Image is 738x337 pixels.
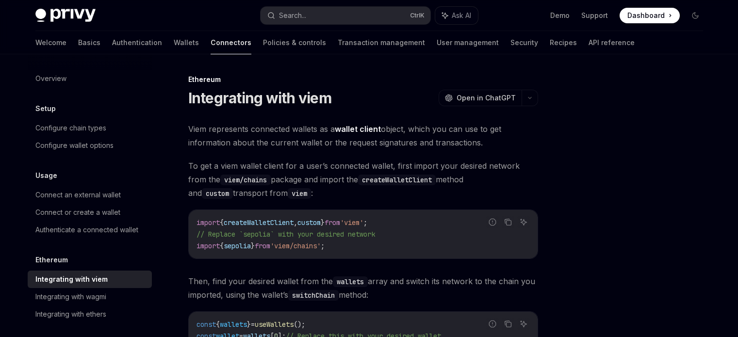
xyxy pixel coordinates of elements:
[211,31,251,54] a: Connectors
[35,140,114,151] div: Configure wallet options
[486,216,499,228] button: Report incorrect code
[28,186,152,204] a: Connect an external wallet
[78,31,100,54] a: Basics
[325,218,340,227] span: from
[28,204,152,221] a: Connect or create a wallet
[294,218,297,227] span: ,
[333,276,368,287] code: wallets
[410,12,425,19] span: Ctrl K
[437,31,499,54] a: User management
[35,73,66,84] div: Overview
[28,137,152,154] a: Configure wallet options
[202,188,233,199] code: custom
[35,189,121,201] div: Connect an external wallet
[263,31,326,54] a: Policies & controls
[216,320,220,329] span: {
[452,11,471,20] span: Ask AI
[279,10,306,21] div: Search...
[502,216,514,228] button: Copy the contents from the code block
[321,241,325,250] span: ;
[188,75,538,84] div: Ethereum
[435,7,478,24] button: Ask AI
[224,241,251,250] span: sepolia
[620,8,680,23] a: Dashboard
[188,274,538,302] span: Then, find your desired wallet from the array and switch its network to the chain you imported, u...
[294,320,305,329] span: ();
[220,241,224,250] span: {
[197,320,216,329] span: const
[28,221,152,239] a: Authenticate a connected wallet
[550,11,570,20] a: Demo
[112,31,162,54] a: Authentication
[255,241,270,250] span: from
[174,31,199,54] a: Wallets
[358,175,436,185] code: createWalletClient
[288,290,339,301] code: switchChain
[517,216,530,228] button: Ask AI
[589,31,635,54] a: API reference
[197,230,375,239] span: // Replace `sepolia` with your desired network
[251,241,255,250] span: }
[224,218,294,227] span: createWalletClient
[35,31,66,54] a: Welcome
[270,241,321,250] span: 'viem/chains'
[220,175,271,185] code: viem/chains
[581,11,608,20] a: Support
[502,318,514,330] button: Copy the contents from the code block
[363,218,367,227] span: ;
[439,90,522,106] button: Open in ChatGPT
[510,31,538,54] a: Security
[35,224,138,236] div: Authenticate a connected wallet
[288,188,311,199] code: viem
[35,207,120,218] div: Connect or create a wallet
[28,70,152,87] a: Overview
[517,318,530,330] button: Ask AI
[297,218,321,227] span: custom
[338,31,425,54] a: Transaction management
[261,7,430,24] button: Search...CtrlK
[335,124,381,134] a: wallet client
[35,170,57,181] h5: Usage
[35,308,106,320] div: Integrating with ethers
[220,320,247,329] span: wallets
[28,271,152,288] a: Integrating with viem
[28,119,152,137] a: Configure chain types
[247,320,251,329] span: }
[321,218,325,227] span: }
[35,122,106,134] div: Configure chain types
[188,159,538,200] span: To get a viem wallet client for a user’s connected wallet, first import your desired network from...
[251,320,255,329] span: =
[255,320,294,329] span: useWallets
[35,9,96,22] img: dark logo
[188,122,538,149] span: Viem represents connected wallets as a object, which you can use to get information about the cur...
[28,305,152,323] a: Integrating with ethers
[35,103,56,114] h5: Setup
[197,218,220,227] span: import
[197,241,220,250] span: import
[35,273,108,285] div: Integrating with viem
[28,288,152,305] a: Integrating with wagmi
[340,218,363,227] span: 'viem'
[188,89,331,107] h1: Integrating with viem
[550,31,577,54] a: Recipes
[35,254,68,266] h5: Ethereum
[486,318,499,330] button: Report incorrect code
[457,93,516,103] span: Open in ChatGPT
[627,11,665,20] span: Dashboard
[35,291,106,303] div: Integrating with wagmi
[220,218,224,227] span: {
[688,8,703,23] button: Toggle dark mode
